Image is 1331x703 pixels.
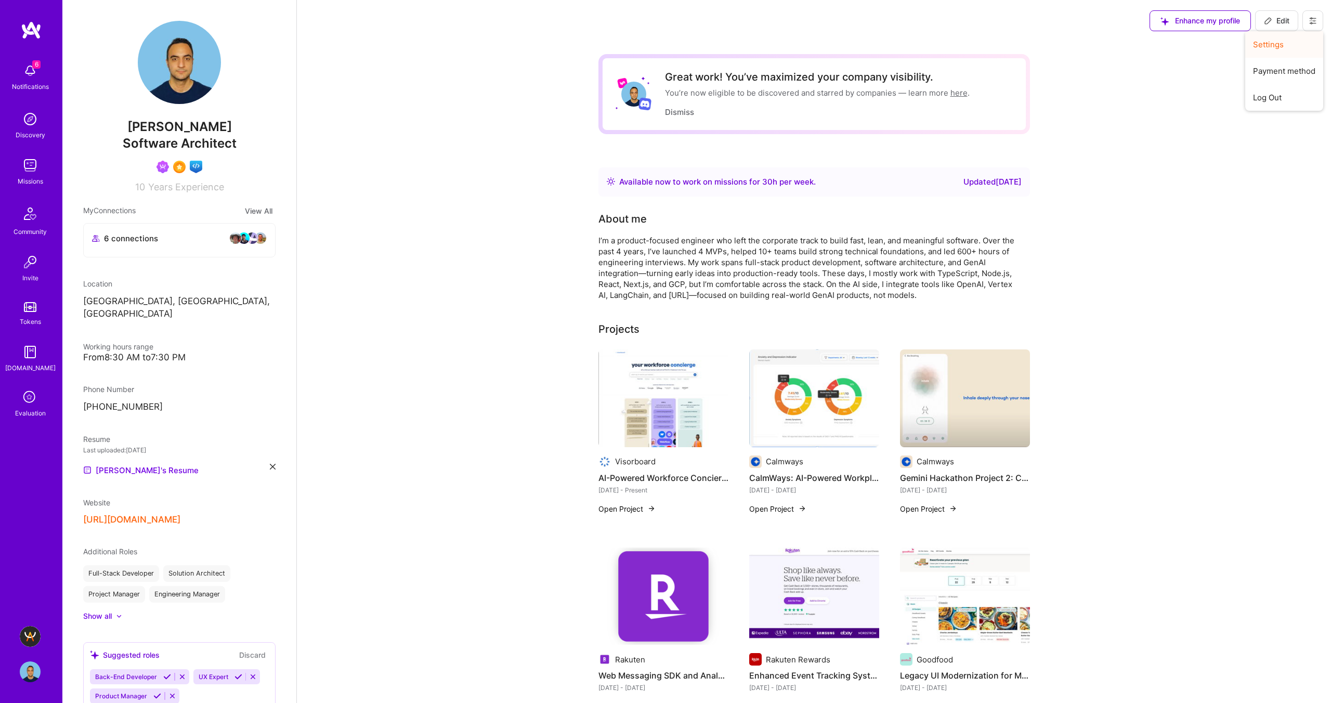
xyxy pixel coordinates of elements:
i: icon Collaborator [92,235,100,242]
img: Enhanced Event Tracking System for Optimized User Engagement and Analytics [749,548,879,645]
img: Resume [83,466,92,474]
span: UX Expert [199,673,228,681]
button: Open Project [749,503,806,514]
img: tokens [24,302,36,312]
span: 10 [135,181,145,192]
div: Show all [83,611,112,621]
p: [GEOGRAPHIC_DATA], [GEOGRAPHIC_DATA], [GEOGRAPHIC_DATA] [83,295,276,320]
div: [DATE] - Present [598,485,728,496]
img: avatar [254,232,267,244]
button: Discard [236,649,269,661]
span: Phone Number [83,385,134,394]
img: CalmWays: AI-Powered Workplace Mental Health Platform [749,349,879,447]
div: Evaluation [15,408,46,419]
img: avatar [229,232,242,244]
div: Visorboard [615,456,656,467]
div: From 8:30 AM to 7:30 PM [83,352,276,363]
span: 6 [32,60,41,69]
span: Software Architect [123,136,237,151]
img: bell [20,60,41,81]
button: Settings [1245,31,1323,58]
h4: AI-Powered Workforce Concierge Development [598,471,728,485]
button: Open Project [900,503,957,514]
img: arrow-right [647,504,656,513]
div: Available now to work on missions for h per week . [619,176,816,188]
img: logo [21,21,42,40]
i: icon SuggestedTeams [90,650,99,659]
div: Solution Architect [163,565,230,582]
div: Full-Stack Developer [83,565,159,582]
img: arrow-right [798,504,806,513]
img: arrow-right [949,504,957,513]
img: Discord logo [638,97,651,110]
div: [DATE] - [DATE] [749,682,879,693]
span: Enhance my profile [1160,16,1240,26]
img: Company logo [598,455,611,468]
div: Engineering Manager [149,586,225,603]
button: Payment method [1245,58,1323,84]
div: Location [83,278,276,289]
div: I’m a product-focused engineer who left the corporate track to build fast, lean, and meaningful s... [598,235,1014,301]
img: avatar [238,232,250,244]
div: Great work! You’ve maximized your company visibility. [665,71,970,83]
div: Rakuten [615,654,645,665]
div: Rakuten Rewards [766,654,830,665]
img: Front-end guild [190,161,202,173]
button: Log Out [1245,84,1323,111]
img: avatar [246,232,258,244]
span: [PERSON_NAME] [83,119,276,135]
img: discovery [20,109,41,129]
span: Product Manager [95,692,147,700]
div: Notifications [12,81,49,92]
i: Reject [168,692,176,700]
div: Calmways [917,456,954,467]
h4: CalmWays: AI-Powered Workplace Mental Health Platform [749,471,879,485]
div: [DATE] - [DATE] [749,485,879,496]
h4: Enhanced Event Tracking System for Optimized User Engagement and Analytics [749,669,879,682]
span: Working hours range [83,342,153,351]
div: [DATE] - [DATE] [900,682,1030,693]
button: Open Project [598,503,656,514]
i: Reject [178,673,186,681]
img: A.Team - Grow A.Team's Community & Demand [20,626,41,647]
div: Calmways [766,456,803,467]
button: Dismiss [665,107,694,118]
img: Web Messaging SDK and Analytics Tools Development [598,548,728,645]
div: Missions [18,176,43,187]
div: Last uploaded: [DATE] [83,445,276,455]
img: Gemini Hackathon Project 2: CalmWays B2C Mental Health App [900,349,1030,447]
img: SelectionTeam [173,161,186,173]
img: Company logo [598,653,611,666]
img: User Avatar [20,661,41,682]
img: Invite [20,252,41,272]
div: Tokens [20,316,41,327]
img: Legacy UI Modernization for Meal Kit Management [900,548,1030,645]
div: Community [14,226,47,237]
img: guide book [20,342,41,362]
img: AI-Powered Workforce Concierge Development [598,349,728,447]
div: About me [598,211,647,227]
span: Resume [83,435,110,444]
div: [DATE] - [DATE] [598,682,728,693]
img: Company logo [900,455,912,468]
i: icon SuggestedTeams [1160,17,1169,25]
span: Edit [1264,16,1289,26]
div: Updated [DATE] [963,176,1022,188]
div: Discovery [16,129,45,140]
span: Website [83,498,110,507]
img: User Avatar [138,21,221,104]
i: icon SelectionTeam [20,388,40,408]
img: Company logo [900,653,912,666]
img: User Avatar [621,82,646,107]
i: Accept [153,692,161,700]
h4: Web Messaging SDK and Analytics Tools Development [598,669,728,682]
h4: Legacy UI Modernization for Meal Kit Management [900,669,1030,682]
img: Lyft logo [617,77,628,88]
img: Company logo [749,455,762,468]
button: View All [242,205,276,217]
div: Invite [22,272,38,283]
div: Project Manager [83,586,145,603]
img: Company logo [749,653,762,666]
div: Projects [598,321,640,337]
a: here [950,88,968,98]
